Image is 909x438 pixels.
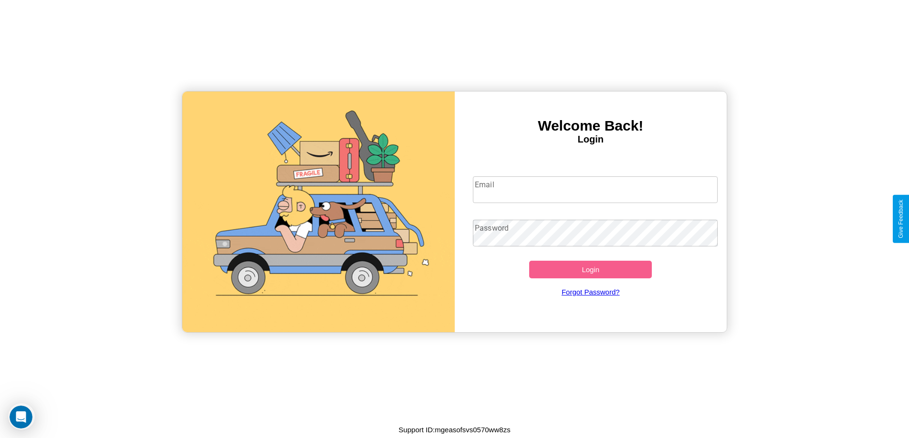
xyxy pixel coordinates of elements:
img: gif [182,92,455,332]
h3: Welcome Back! [455,118,727,134]
h4: Login [455,134,727,145]
iframe: Intercom live chat [10,406,32,428]
button: Login [529,261,652,278]
a: Forgot Password? [468,278,713,306]
p: Support ID: mgeasofsvs0570ww8zs [398,423,510,436]
div: Give Feedback [898,200,904,238]
iframe: Intercom live chat discovery launcher [8,403,35,430]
